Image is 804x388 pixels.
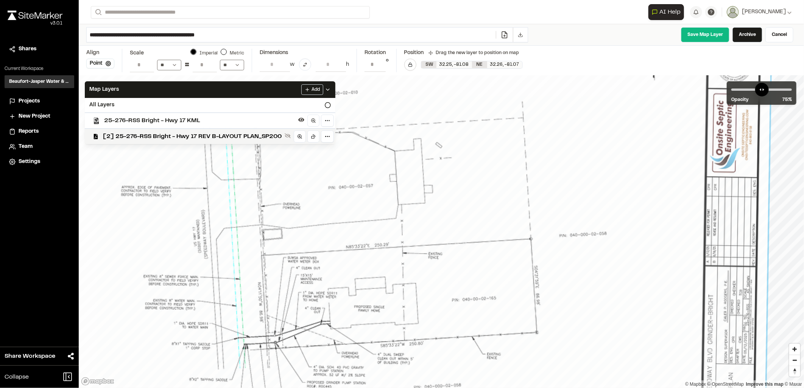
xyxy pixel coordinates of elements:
select: From unit [220,60,244,70]
a: Shares [9,45,70,53]
img: rebrand.png [8,11,62,20]
a: Add/Change File [496,31,513,39]
p: Current Workspace [5,65,74,72]
div: w [290,61,294,69]
a: Zoom to layer [307,115,319,127]
span: Opacity [731,96,749,103]
button: Search [91,6,104,19]
div: Open AI Assistant [648,4,687,20]
div: 32.26 , -81.07 [487,61,522,68]
button: Zoom in [789,344,800,355]
a: New Project [9,112,70,121]
a: Team [9,143,70,151]
div: Align [86,49,114,57]
button: Show layer [283,131,292,140]
a: Mapbox logo [81,377,114,386]
a: Projects [9,97,70,106]
span: Share Workspace [5,352,55,361]
div: 32.25 , -81.08 [436,61,472,68]
span: [PERSON_NAME] [742,8,786,16]
a: Zoom to layer [294,130,306,143]
button: Lock Map Layer Position [404,59,416,71]
div: h [346,61,349,69]
a: Reports [9,127,70,136]
span: Reports [19,127,39,136]
span: Shares [19,45,36,53]
div: Drag the new layer to position on map [428,50,519,56]
a: Maxar [785,382,802,387]
label: Metric [230,51,244,55]
span: Projects [19,97,40,106]
button: Download File [513,28,528,42]
a: Cancel [765,27,793,42]
button: Add [301,84,323,95]
div: NE [472,61,487,68]
a: Map feedback [746,382,784,387]
div: SW 32.25449573685688, -81.07717555060717 | NE 32.25581000786393, -81.07484440063257 [421,61,522,68]
span: 75 % [782,96,792,103]
span: Add [312,86,320,93]
select: To unit [157,60,181,70]
img: User [727,6,739,18]
span: New Project [19,112,50,121]
div: SW [421,61,436,68]
a: Archive [732,27,762,42]
button: Open AI Assistant [648,4,684,20]
a: Save Map Layer [681,27,729,42]
div: Position [404,49,424,57]
div: = [184,59,190,71]
span: Settings [19,158,40,166]
button: Zoom out [789,355,800,366]
a: Settings [9,158,70,166]
div: ° [386,57,389,72]
div: All Layers [85,98,335,112]
span: Team [19,143,33,151]
button: [PERSON_NAME] [727,6,792,18]
a: Mapbox [685,382,706,387]
button: Hide layer [297,115,306,124]
span: AI Help [659,8,681,17]
div: Scale [130,49,144,57]
h3: Beaufort-Jasper Water & Sewer Authority [9,78,70,85]
span: Collapse [5,372,29,382]
span: [2] 25-276-RSS Bright - Hwy 17 REV B-LAYOUT PLAN_SP200 [103,132,282,141]
div: Rotation [365,49,389,57]
div: Dimensions [260,49,349,57]
div: Oh geez...please don't... [8,20,62,27]
a: OpenStreetMap [707,382,744,387]
a: Rotate to layer [307,130,319,143]
span: Map Layers [89,85,119,94]
span: 25-276-RSS Bright - Hwy 17 KML [104,116,295,125]
label: Imperial [199,51,218,55]
img: kml_black_icon64.png [93,118,100,124]
button: Point [86,59,114,68]
button: Reset bearing to north [789,366,800,377]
